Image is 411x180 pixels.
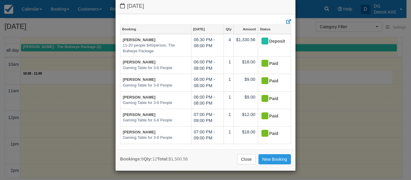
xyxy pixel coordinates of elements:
[224,34,233,56] td: 4
[191,34,224,56] td: 06:30 PM - 08:00 PM
[237,154,256,164] a: Close
[123,65,189,71] em: Gaming Table for 3-6 People
[233,109,258,126] td: $12.00
[258,25,291,33] a: Status
[224,109,233,126] td: 1
[123,130,156,134] a: [PERSON_NAME]
[224,56,233,74] td: 1
[191,144,224,161] td: 07:00 PM - 09:00 PM
[120,157,141,161] strong: Bookings:
[191,74,224,91] td: 06:00 PM - 08:00 PM
[191,25,224,33] a: [DATE]
[261,111,283,121] div: Paid
[224,144,233,161] td: 1
[157,157,168,161] strong: Total:
[261,94,283,104] div: Paid
[233,74,258,91] td: $9.00
[224,126,233,144] td: 1
[123,43,189,54] em: 11-20 people $40/person, The Bullseye Package
[224,74,233,91] td: 1
[224,25,233,33] a: Qty
[123,100,189,106] em: Gaming Table for 3-6 People
[120,25,191,33] a: Booking
[234,25,258,33] a: Amount
[191,126,224,144] td: 07:00 PM - 09:00 PM
[224,91,233,109] td: 1
[261,129,283,139] div: Paid
[123,112,156,117] a: [PERSON_NAME]
[258,154,291,164] a: New Booking
[123,38,156,42] a: [PERSON_NAME]
[123,60,156,64] a: [PERSON_NAME]
[261,76,283,86] div: Paid
[123,135,189,141] em: Gaming Table for 3-6 People
[233,144,258,161] td: $24.00
[233,91,258,109] td: $9.00
[261,37,283,46] div: Deposit
[123,77,156,82] a: [PERSON_NAME]
[191,56,224,74] td: 06:00 PM - 08:00 PM
[123,83,189,88] em: Gaming Table for 3-6 People
[233,56,258,74] td: $18.00
[144,157,152,161] strong: Qty:
[120,3,291,9] h4: [DATE]
[123,117,189,123] em: Gaming Table for 3-6 People
[233,34,258,56] td: $1,330.56
[191,109,224,126] td: 07:00 PM - 09:00 PM
[123,95,156,99] a: [PERSON_NAME]
[261,59,283,69] div: Paid
[120,156,188,162] div: 8 12 $1,500.56
[191,91,224,109] td: 06:00 PM - 08:00 PM
[233,126,258,144] td: $18.00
